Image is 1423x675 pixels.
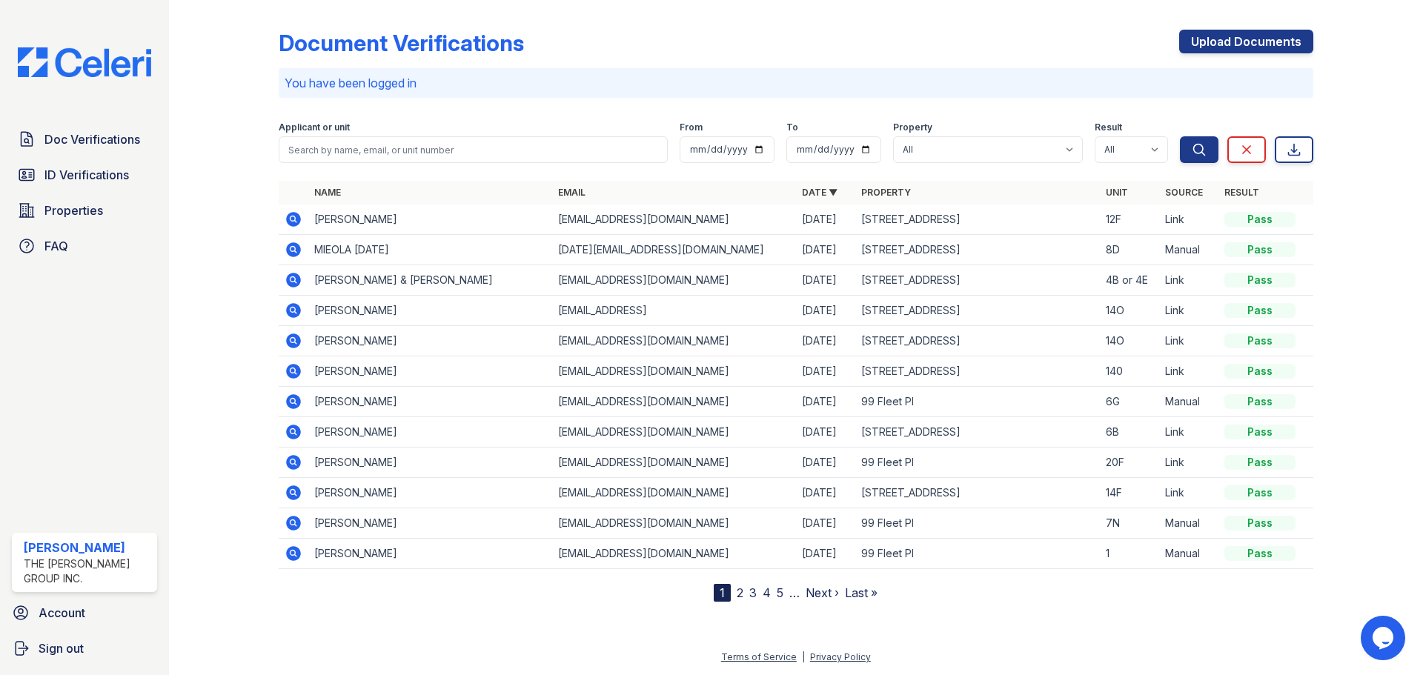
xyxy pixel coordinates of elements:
td: [DATE] [796,326,855,356]
input: Search by name, email, or unit number [279,136,668,163]
div: [PERSON_NAME] [24,539,151,556]
td: [PERSON_NAME] [308,296,552,326]
span: Doc Verifications [44,130,140,148]
td: Link [1159,265,1218,296]
td: 8D [1100,235,1159,265]
td: [EMAIL_ADDRESS][DOMAIN_NAME] [552,539,796,569]
div: Pass [1224,303,1296,318]
td: [DATE] [796,417,855,448]
label: Applicant or unit [279,122,350,133]
td: [PERSON_NAME] [308,448,552,478]
div: 1 [714,584,731,602]
img: CE_Logo_Blue-a8612792a0a2168367f1c8372b55b34899dd931a85d93a1a3d3e32e68fde9ad4.png [6,47,163,77]
span: ID Verifications [44,166,129,184]
a: ID Verifications [12,160,157,190]
a: 3 [749,585,757,600]
div: Pass [1224,394,1296,409]
a: 2 [737,585,743,600]
div: Pass [1224,212,1296,227]
td: [STREET_ADDRESS] [855,478,1099,508]
td: [EMAIL_ADDRESS][DOMAIN_NAME] [552,478,796,508]
a: Properties [12,196,157,225]
td: Manual [1159,539,1218,569]
a: Doc Verifications [12,124,157,154]
td: [DATE] [796,478,855,508]
td: [STREET_ADDRESS] [855,326,1099,356]
a: Property [861,187,911,198]
td: [PERSON_NAME] [308,508,552,539]
div: | [802,651,805,662]
td: [EMAIL_ADDRESS][DOMAIN_NAME] [552,417,796,448]
a: Source [1165,187,1203,198]
td: [EMAIL_ADDRESS][DOMAIN_NAME] [552,265,796,296]
td: 99 Fleet Pl [855,508,1099,539]
td: [STREET_ADDRESS] [855,356,1099,387]
td: [STREET_ADDRESS] [855,205,1099,235]
td: 99 Fleet Pl [855,387,1099,417]
a: FAQ [12,231,157,261]
a: Next › [806,585,839,600]
a: Upload Documents [1179,30,1313,53]
td: [DATE] [796,235,855,265]
td: [PERSON_NAME] & [PERSON_NAME] [308,265,552,296]
span: … [789,584,800,602]
td: [PERSON_NAME] [308,478,552,508]
a: Last » [845,585,878,600]
td: [EMAIL_ADDRESS] [552,296,796,326]
td: [DATE] [796,387,855,417]
td: [EMAIL_ADDRESS][DOMAIN_NAME] [552,326,796,356]
a: Date ▼ [802,187,837,198]
div: Pass [1224,485,1296,500]
td: [PERSON_NAME] [308,417,552,448]
td: [EMAIL_ADDRESS][DOMAIN_NAME] [552,387,796,417]
td: [DATE] [796,205,855,235]
td: [DATE] [796,448,855,478]
a: Privacy Policy [810,651,871,662]
a: Name [314,187,341,198]
td: 7N [1100,508,1159,539]
a: Email [558,187,586,198]
td: Link [1159,356,1218,387]
td: Manual [1159,508,1218,539]
td: 4B or 4E [1100,265,1159,296]
a: Result [1224,187,1259,198]
td: [PERSON_NAME] [308,539,552,569]
td: Link [1159,205,1218,235]
iframe: chat widget [1361,616,1408,660]
span: Sign out [39,639,84,657]
div: Pass [1224,242,1296,257]
span: Account [39,604,85,622]
td: Link [1159,478,1218,508]
td: [DATE] [796,296,855,326]
div: Document Verifications [279,30,524,56]
td: [EMAIL_ADDRESS][DOMAIN_NAME] [552,448,796,478]
td: Link [1159,417,1218,448]
td: [DATE] [796,508,855,539]
td: 99 Fleet Pl [855,539,1099,569]
td: 140 [1100,356,1159,387]
td: 14O [1100,296,1159,326]
td: [DATE] [796,356,855,387]
td: 99 Fleet Pl [855,448,1099,478]
a: 5 [777,585,783,600]
td: Link [1159,448,1218,478]
td: 14O [1100,326,1159,356]
td: [EMAIL_ADDRESS][DOMAIN_NAME] [552,356,796,387]
td: [PERSON_NAME] [308,356,552,387]
label: Result [1095,122,1122,133]
a: Unit [1106,187,1128,198]
td: [DATE][EMAIL_ADDRESS][DOMAIN_NAME] [552,235,796,265]
td: [STREET_ADDRESS] [855,265,1099,296]
p: You have been logged in [285,74,1307,92]
td: [PERSON_NAME] [308,387,552,417]
span: FAQ [44,237,68,255]
td: Manual [1159,235,1218,265]
td: 12F [1100,205,1159,235]
td: [STREET_ADDRESS] [855,235,1099,265]
span: Properties [44,202,103,219]
td: [STREET_ADDRESS] [855,417,1099,448]
a: Sign out [6,634,163,663]
td: [EMAIL_ADDRESS][DOMAIN_NAME] [552,508,796,539]
div: Pass [1224,455,1296,470]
